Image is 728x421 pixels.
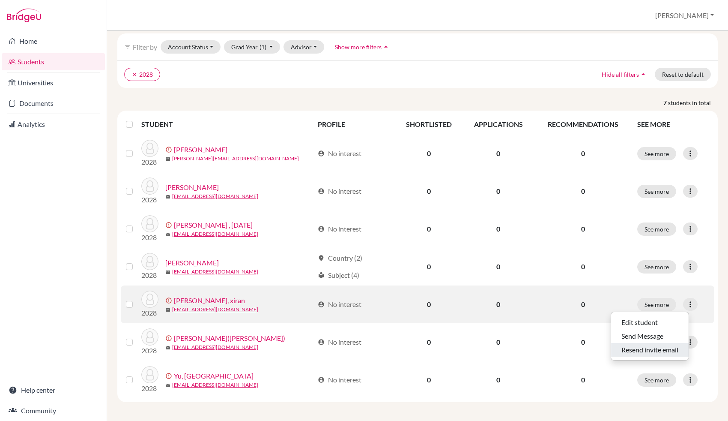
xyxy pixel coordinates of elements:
button: See more [637,373,676,387]
a: Documents [2,95,105,112]
img: Fitzgerald, Finn [141,177,158,195]
button: Hide all filtersarrow_drop_up [594,68,655,81]
p: 0 [539,262,627,272]
button: [PERSON_NAME] [651,7,718,24]
th: STUDENT [141,114,313,135]
button: Grad Year(1) [224,40,280,54]
p: 2028 [141,195,158,205]
td: 0 [462,361,534,399]
span: mail [165,383,170,388]
a: [PERSON_NAME][EMAIL_ADDRESS][DOMAIN_NAME] [172,155,299,162]
img: Bridge-U [7,9,41,22]
div: No interest [318,375,361,385]
span: Show more filters [335,43,382,51]
img: Yu, Wenjing [141,366,158,383]
td: 0 [395,248,462,286]
a: Help center [2,382,105,399]
th: SHORTLISTED [395,114,462,135]
span: account_circle [318,376,325,383]
span: mail [165,232,170,237]
span: error_outline [165,222,174,229]
td: 0 [395,172,462,210]
button: Show more filtersarrow_drop_up [328,40,397,54]
a: Community [2,402,105,419]
span: (1) [260,43,266,51]
p: 0 [539,375,627,385]
a: Universities [2,74,105,91]
button: See more [637,147,676,160]
p: 2028 [141,308,158,318]
button: Advisor [283,40,324,54]
p: 2028 [141,383,158,394]
span: error_outline [165,297,174,304]
i: clear [131,72,137,78]
a: [PERSON_NAME]([PERSON_NAME]) [174,333,285,343]
i: arrow_drop_up [382,42,390,51]
img: Kelly , Sunday [141,215,158,232]
button: Send Message [611,329,689,343]
button: clear2028 [124,68,160,81]
span: account_circle [318,188,325,195]
span: Filter by [133,43,157,51]
td: 0 [462,135,534,172]
div: Subject (4) [318,270,359,280]
button: Edit student [611,316,689,329]
span: account_circle [318,339,325,346]
i: filter_list [124,43,131,50]
td: 0 [395,210,462,248]
span: mail [165,307,170,313]
a: [EMAIL_ADDRESS][DOMAIN_NAME] [172,343,258,351]
th: APPLICATIONS [462,114,534,135]
a: [PERSON_NAME], xiran [174,295,245,306]
button: See more [637,185,676,198]
a: [EMAIL_ADDRESS][DOMAIN_NAME] [172,381,258,389]
button: See more [637,260,676,274]
td: 0 [395,135,462,172]
img: Yao, Junhua(Len) [141,328,158,346]
a: Yu, [GEOGRAPHIC_DATA] [174,371,254,381]
div: No interest [318,186,361,196]
div: No interest [318,337,361,347]
button: See more [637,298,676,311]
img: Khanna, Amogh [141,253,158,270]
th: RECOMMENDATIONS [534,114,632,135]
div: Country (2) [318,253,362,263]
a: Home [2,33,105,50]
a: [EMAIL_ADDRESS][DOMAIN_NAME] [172,230,258,238]
button: Resend invite email [611,343,689,357]
span: Hide all filters [602,71,639,78]
a: [PERSON_NAME] [174,144,227,155]
th: SEE MORE [632,114,714,135]
a: Analytics [2,116,105,133]
img: Mao, xiran [141,291,158,308]
span: account_circle [318,301,325,308]
td: 0 [462,172,534,210]
span: error_outline [165,373,174,379]
span: mail [165,270,170,275]
button: Account Status [161,40,221,54]
a: [PERSON_NAME] [165,182,219,192]
td: 0 [395,361,462,399]
span: error_outline [165,335,174,342]
td: 0 [395,286,462,323]
td: 0 [462,210,534,248]
a: [EMAIL_ADDRESS][DOMAIN_NAME] [172,268,258,276]
img: ajayi, marcello [141,140,158,157]
a: [PERSON_NAME] [165,258,219,268]
button: See more [637,223,676,236]
p: 0 [539,224,627,234]
a: Students [2,53,105,70]
span: mail [165,194,170,199]
a: [EMAIL_ADDRESS][DOMAIN_NAME] [172,306,258,313]
span: account_circle [318,150,325,157]
p: 2028 [141,157,158,167]
span: students in total [668,98,718,107]
i: arrow_drop_up [639,70,647,78]
th: PROFILE [313,114,395,135]
button: Reset to default [655,68,711,81]
span: account_circle [318,226,325,232]
p: 0 [539,186,627,196]
p: 2028 [141,346,158,356]
div: No interest [318,148,361,159]
span: location_on [318,255,325,262]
